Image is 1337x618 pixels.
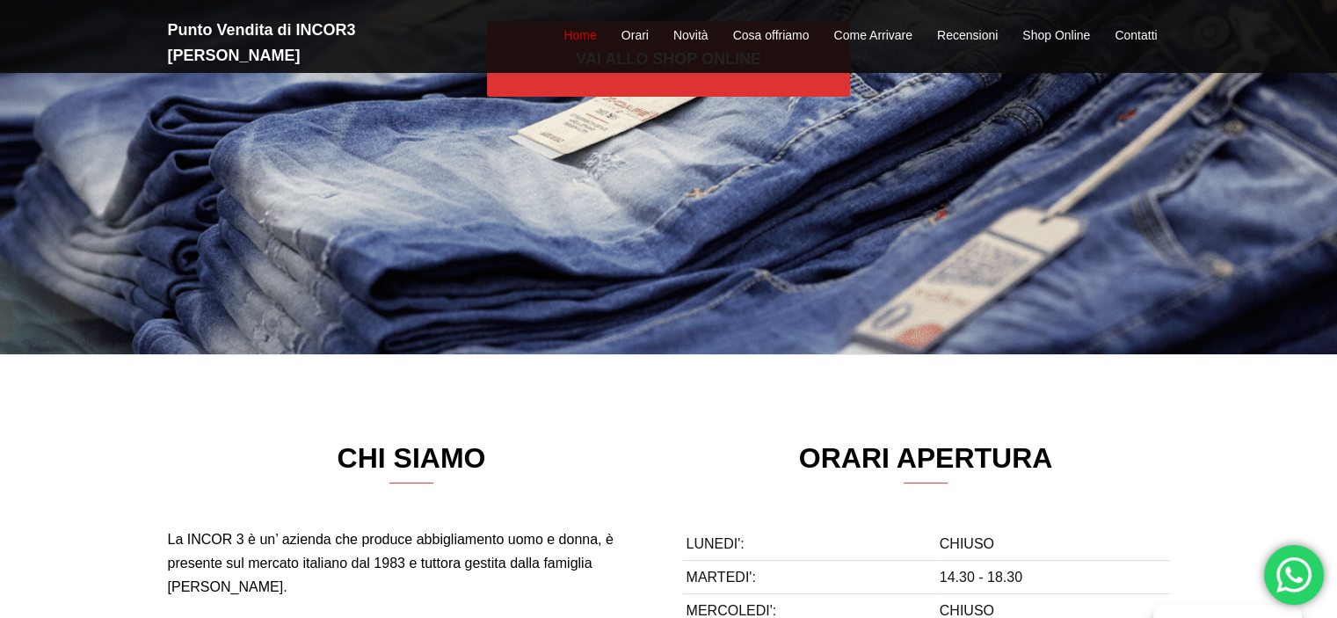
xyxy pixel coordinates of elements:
h3: CHI SIAMO [168,442,656,483]
a: Orari [621,25,649,47]
a: Contatti [1115,25,1157,47]
td: CHIUSO [935,527,1170,561]
td: MARTEDI': [682,561,935,594]
a: Novità [673,25,708,47]
h2: Punto Vendita di INCOR3 [PERSON_NAME] [168,18,484,69]
h3: ORARI APERTURA [682,442,1170,483]
a: Cosa offriamo [733,25,810,47]
p: La INCOR 3 è un’ azienda che produce abbigliamento uomo e donna, è presente sul mercato italiano ... [168,527,656,600]
a: Come Arrivare [833,25,912,47]
a: Shop Online [1022,25,1090,47]
a: Recensioni [937,25,998,47]
a: Home [563,25,596,47]
td: 14.30 - 18.30 [935,561,1170,594]
td: LUNEDI': [682,527,935,561]
div: 'Hai [1264,545,1324,605]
